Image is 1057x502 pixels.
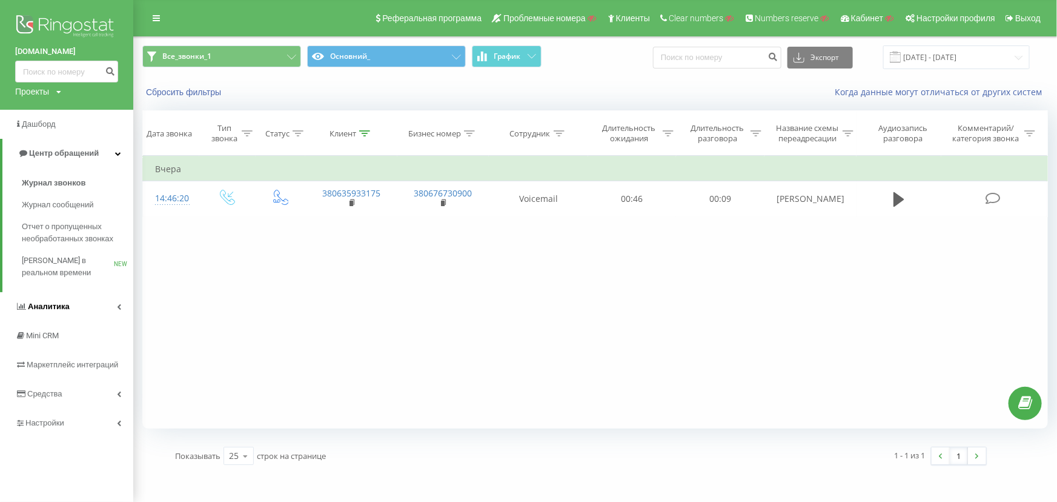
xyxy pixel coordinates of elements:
img: Ringostat logo [15,12,118,42]
span: Выход [1015,13,1041,23]
button: График [472,45,542,67]
input: Поиск по номеру [15,61,118,82]
span: Клиенты [616,13,650,23]
button: Экспорт [787,47,853,69]
span: Настройки профиля [916,13,995,23]
a: [PERSON_NAME] в реальном времениNEW [22,250,133,284]
td: [PERSON_NAME] [764,181,857,216]
button: Основний_ [307,45,466,67]
div: Клиент [330,129,356,139]
div: Бизнес номер [408,129,461,139]
a: [DOMAIN_NAME] [15,45,118,58]
span: Реферальная программа [382,13,482,23]
button: Сбросить фильтры [142,87,227,98]
a: Отчет о пропущенных необработанных звонках [22,216,133,250]
td: 00:09 [676,181,764,216]
div: Длительность разговора [688,123,748,144]
a: Центр обращений [2,139,133,168]
td: Voicemail [489,181,588,216]
div: Проекты [15,85,49,98]
div: Название схемы переадресации [775,123,840,144]
span: Журнал сообщений [22,199,93,211]
span: строк на странице [257,450,326,461]
a: Журнал сообщений [22,194,133,216]
a: 1 [950,447,968,464]
span: Показывать [175,450,220,461]
span: Mini CRM [26,331,59,340]
div: Дата звонка [147,129,192,139]
div: Тип звонка [210,123,239,144]
span: [PERSON_NAME] в реальном времени [22,255,114,279]
span: Отчет о пропущенных необработанных звонках [22,221,127,245]
span: Аналитика [28,302,70,311]
div: Статус [265,129,290,139]
input: Поиск по номеру [653,47,781,69]
div: Аудиозапись разговора [867,123,938,144]
a: 380676730900 [414,187,472,199]
a: 380635933175 [322,187,380,199]
span: Средства [27,389,62,398]
div: 1 - 1 из 1 [895,449,926,461]
a: Когда данные могут отличаться от других систем [835,86,1048,98]
span: Numbers reserve [755,13,818,23]
a: Журнал звонков [22,172,133,194]
div: Длительность ожидания [599,123,660,144]
span: Настройки [25,418,64,427]
button: Все_звонки_1 [142,45,301,67]
div: Сотрудник [510,129,551,139]
span: Кабинет [851,13,883,23]
span: Все_звонки_1 [162,52,211,61]
div: 25 [229,450,239,462]
span: Маркетплейс интеграций [27,360,118,369]
span: Clear numbers [669,13,723,23]
div: Комментарий/категория звонка [950,123,1021,144]
div: 14:46:20 [155,187,187,210]
span: Центр обращений [29,149,99,158]
td: 00:46 [588,181,677,216]
td: Вчера [143,157,1048,181]
span: Журнал звонков [22,177,85,189]
span: График [494,52,521,61]
span: Дашборд [22,119,56,129]
span: Проблемные номера [503,13,586,23]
